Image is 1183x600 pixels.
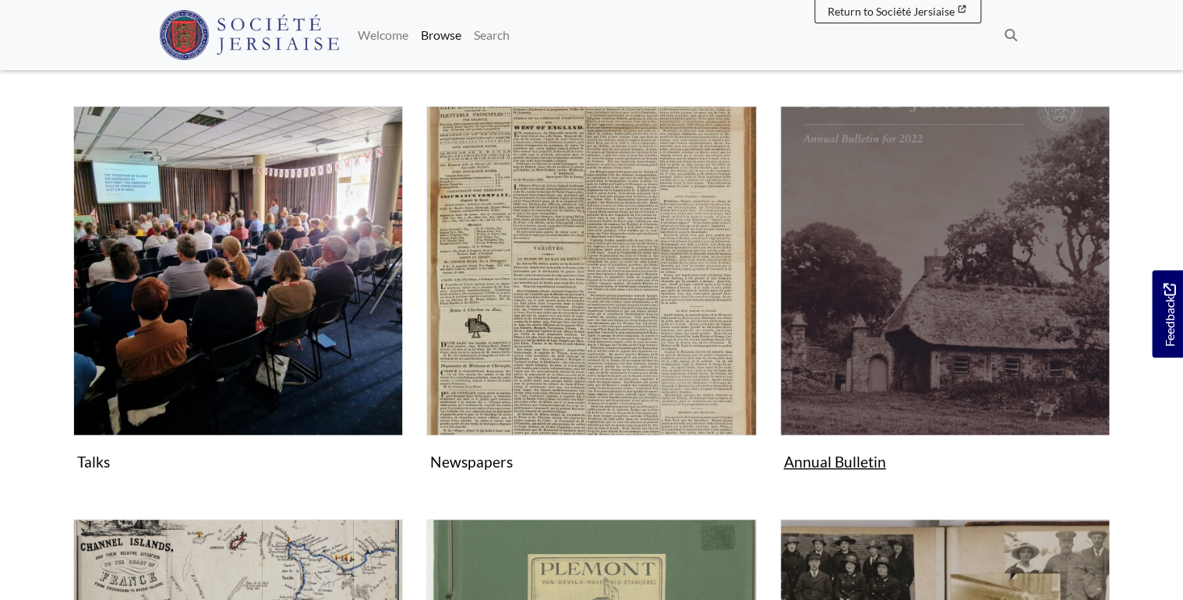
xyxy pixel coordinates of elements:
img: Talks [73,106,403,436]
a: Would you like to provide feedback? [1152,270,1183,358]
span: Feedback [1160,283,1178,346]
img: Annual Bulletin [780,106,1110,436]
a: Annual Bulletin Annual Bulletin [780,106,1110,477]
a: Browse [415,19,468,51]
a: Search [468,19,516,51]
div: Subcollection [415,106,768,500]
a: Société Jersiaise logo [159,6,339,64]
a: Welcome [351,19,415,51]
div: Subcollection [62,106,415,500]
span: Return to Société Jersiaise [828,5,955,18]
a: Talks Talks [73,106,403,477]
div: Subcollection [768,106,1121,500]
img: Société Jersiaise [159,10,339,60]
img: Newspapers [426,106,756,436]
a: Newspapers Newspapers [426,106,756,477]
